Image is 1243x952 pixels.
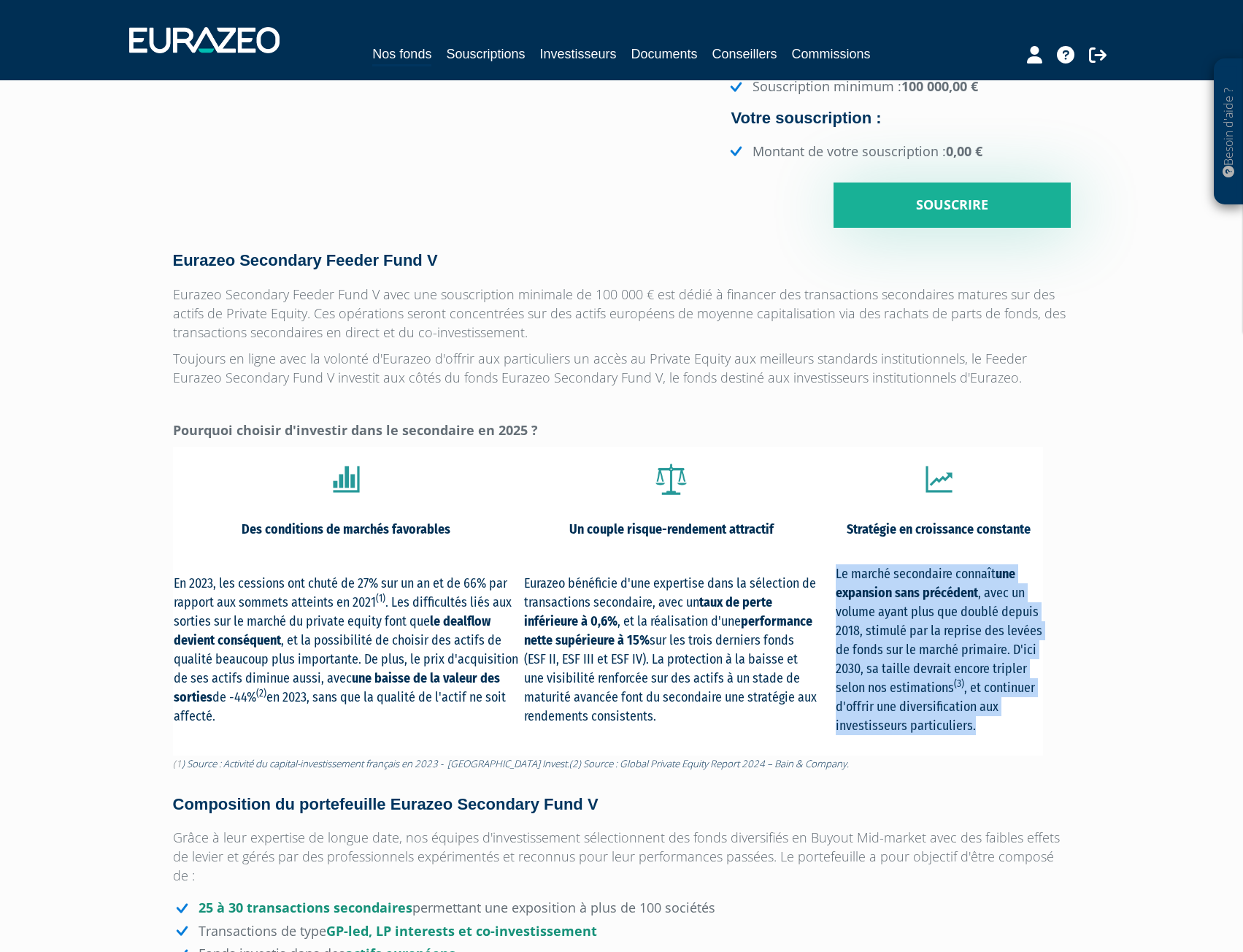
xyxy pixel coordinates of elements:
[727,77,1071,96] li: Souscription minimum :
[653,461,690,498] img: mUwmk8n8pxTFH16eGc7gmQedAAAAAElFTkSuQmCC
[569,757,849,770] em: (2) Source : Global Private Equity Report 2024 – Bain & Company.
[954,677,964,690] sup: (3)
[836,566,1042,734] span: Le marché secondaire connaît , avec un volume ayant plus que doublé depuis 2018, stimulé par la r...
[446,44,525,64] a: Souscriptions
[569,521,774,537] strong: Un couple risque-rendement attractif
[836,566,1015,601] strong: une expansion sans précédent
[524,613,812,648] strong: performance nette supérieure à 15%
[731,110,1071,127] h4: Votre souscription :
[173,757,569,770] em: (1
[1220,66,1237,198] p: Besoin d'aide ?
[631,44,698,64] a: Documents
[173,796,1071,813] h4: Composition du portefeuille Eurazeo Secondary Fund V
[376,592,385,604] sup: (1)
[173,349,1071,387] p: Toujours en ligne avec la volonté d'Eurazeo d'offrir aux particuliers un accès au Private Equity ...
[174,670,500,705] strong: une baisse de la valeur des sorties
[129,27,280,53] img: 1732889491-logotype_eurazeo_blanc_rvb.png
[524,575,817,724] span: Eurazeo bénéficie d'une expertise dans la sélection de transactions secondaire, avec un , et la r...
[901,77,978,95] strong: 100 000,00 €
[173,828,1071,885] p: Grâce à leur expertise de longue date, nos équipes d'investissement sélectionnent des fonds diver...
[326,922,597,940] strong: GP-led, LP interests et co-investissement
[242,521,450,537] strong: Des conditions de marchés favorables
[174,575,518,724] span: En 2023, les cessions ont chuté de 27% sur un an et de 66% par rapport aux sommets atteints en 20...
[173,252,1071,269] h4: Eurazeo Secondary Feeder Fund V
[182,757,569,770] span: ) Source : Activité du capital-investissement français en 2023 - [GEOGRAPHIC_DATA] Invest.
[847,521,1020,537] span: Stratégie en croissance constan
[173,900,1071,916] li: permettant une exposition à plus de 100 sociétés
[256,687,266,699] sup: (2)
[539,44,616,64] a: Investisseurs
[524,594,772,629] strong: taux de perte inférieure à 0,6%
[372,44,431,66] a: Nos fonds
[946,142,982,160] strong: 0,00 €
[847,521,1031,537] strong: te
[199,899,412,916] strong: 25 à 30 transactions secondaires
[834,183,1071,228] input: Souscrire
[727,142,1071,161] li: Montant de votre souscription :
[173,421,538,439] strong: Pourquoi choisir d'investir dans le secondaire en 2025 ?
[173,285,1071,342] p: Eurazeo Secondary Feeder Fund V avec une souscription minimale de 100 000 € est dédié à financer ...
[792,44,871,64] a: Commissions
[712,44,777,64] a: Conseillers
[328,461,365,498] img: XL6B+SZAkSZKkaVL6AHf3tpEy1UbkAAAAAElFTkSuQmCC
[920,461,958,498] img: tVZ3YVYGmVMyZRLa78LKsyczLV7MrOclU06KkYYahSrmjLRkdYvmqZ9FSP8U5rplgl6wArVKnRQDUMgeus6gArVvlHbVYFrtO...
[174,613,490,648] strong: le dealflow devient conséquent
[173,924,1071,940] li: Transactions de type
